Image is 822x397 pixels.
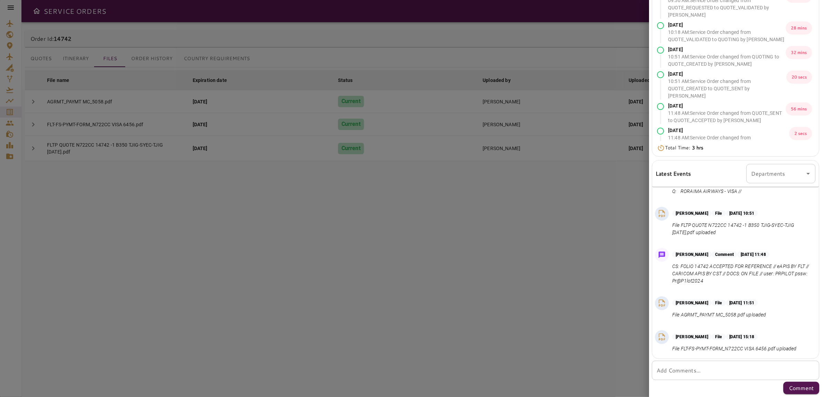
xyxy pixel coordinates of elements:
p: 11:48 AM : Service Order changed from QUOTE_SENT to QUOTE_ACCEPTED by [PERSON_NAME] [668,110,786,124]
p: 10:18 AM : Service Order changed from QUOTE_VALIDATED to QUOTING by [PERSON_NAME] [668,29,786,43]
b: 3 hrs [692,144,704,151]
p: [DATE] [668,102,786,110]
p: CS: FOLIO 14742 ACCEPTED FOR REFERENCE // eAPIS BY FLT // CARICOM APIS BY CST // DOCS: ON FILE //... [672,263,813,285]
p: 2 secs [789,127,812,140]
p: 20 secs [786,71,812,84]
p: [DATE] [668,21,786,29]
p: [DATE] 11:51 [726,300,758,306]
p: Comment [712,251,737,258]
p: [DATE] [668,71,786,78]
p: File AGRMT_PAYMT MC_5058.pdf uploaded [672,311,766,318]
p: File [712,334,726,340]
img: PDF File [657,332,667,342]
img: Message Icon [657,250,667,260]
p: [PERSON_NAME] [672,300,712,306]
p: [DATE] [668,46,786,53]
p: File FLT-FS-PYMT-FORM_N722CC VISA 6456.pdf uploaded [672,345,797,352]
p: [PERSON_NAME] [672,334,712,340]
p: 56 mins [786,102,812,116]
p: 10:51 AM : Service Order changed from QUOTING to QUOTE_CREATED by [PERSON_NAME] [668,53,786,68]
p: Comment [789,384,814,392]
p: 28 mins [786,21,812,35]
p: File [712,300,726,306]
p: [DATE] 10:51 [726,210,758,216]
img: PDF File [657,209,667,219]
p: File FLTP QUOTE N722CC 14742 -1 B350 TJIG-SYEC-TJIG [DATE].pdf uploaded [672,222,813,236]
img: Timer Icon [657,145,665,151]
p: Q: RORAIMA AIRWAYS - VISA // [672,188,769,195]
p: [DATE] [668,127,789,134]
button: Comment [783,382,819,394]
p: 32 mins [786,46,812,59]
p: [PERSON_NAME] [672,251,712,258]
p: Total Time: [665,144,704,151]
p: [PERSON_NAME] [672,210,712,216]
p: File [712,210,726,216]
h6: Latest Events [656,169,691,178]
p: 10:51 AM : Service Order changed from QUOTE_CREATED to QUOTE_SENT by [PERSON_NAME] [668,78,786,100]
p: [DATE] 11:48 [737,251,769,258]
p: 11:48 AM : Service Order changed from QUOTE_ACCEPTED to AWAITING_ASSIGNMENT by [PERSON_NAME] [668,134,789,156]
button: Open [803,169,813,178]
p: [DATE] 15:18 [726,334,758,340]
img: PDF File [657,298,667,308]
